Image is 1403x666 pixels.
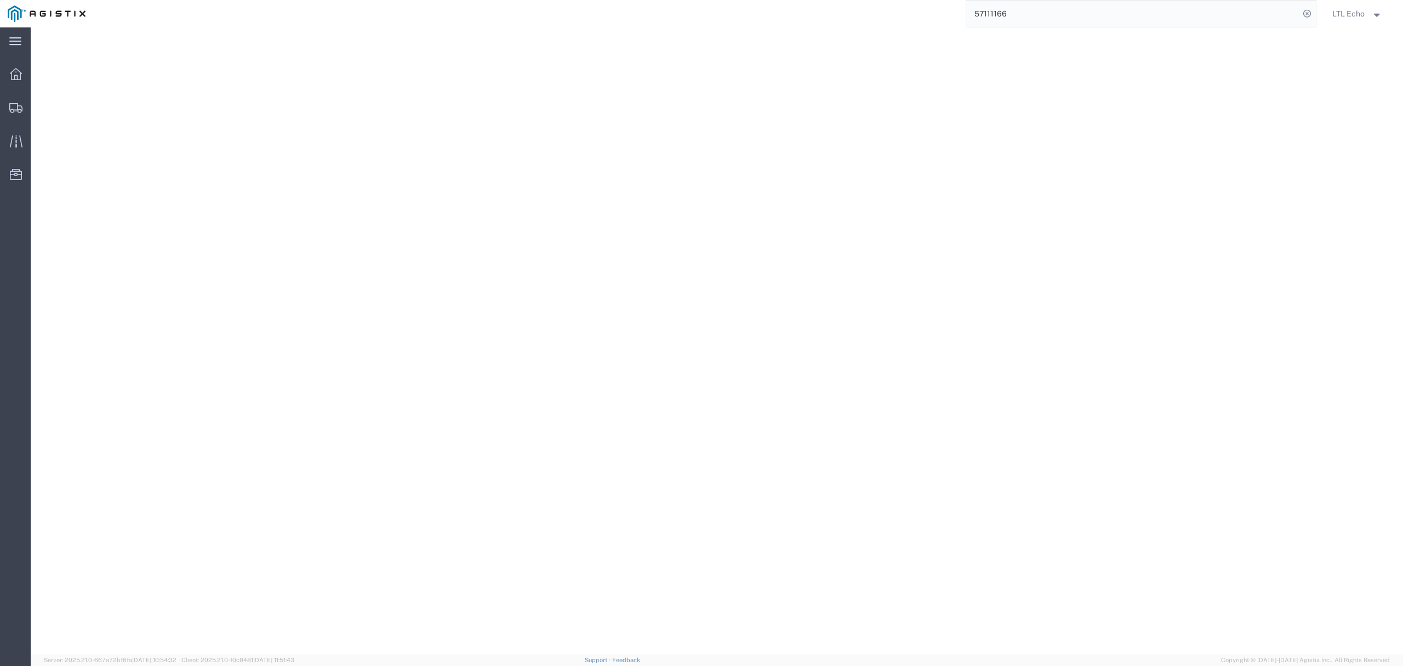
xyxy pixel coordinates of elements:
[31,27,1403,654] iframe: FS Legacy Container
[612,657,640,663] a: Feedback
[1221,656,1390,665] span: Copyright © [DATE]-[DATE] Agistix Inc., All Rights Reserved
[585,657,612,663] a: Support
[966,1,1299,27] input: Search for shipment number, reference number
[1332,8,1365,20] span: LTL Echo
[8,5,85,22] img: logo
[44,657,176,663] span: Server: 2025.21.0-667a72bf6fa
[1332,7,1388,20] button: LTL Echo
[253,657,294,663] span: [DATE] 11:51:43
[132,657,176,663] span: [DATE] 10:54:32
[181,657,294,663] span: Client: 2025.21.0-f0c8481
